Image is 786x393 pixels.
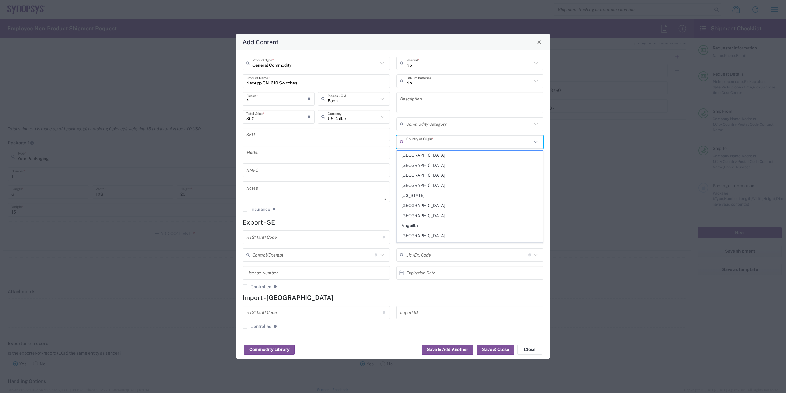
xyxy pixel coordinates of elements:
span: [GEOGRAPHIC_DATA] [397,201,543,210]
h4: Add Content [243,37,278,46]
span: [GEOGRAPHIC_DATA] [397,211,543,221]
button: Save & Close [477,345,514,355]
span: [GEOGRAPHIC_DATA] [397,151,543,160]
button: Close [517,345,542,355]
span: [US_STATE] [397,191,543,200]
span: [GEOGRAPHIC_DATA] [397,231,543,241]
button: Close [535,38,543,46]
span: [GEOGRAPHIC_DATA] [397,161,543,170]
label: Controlled [243,324,271,329]
button: Save & Add Another [422,345,473,355]
span: [GEOGRAPHIC_DATA] [397,181,543,190]
h4: Export - SE [243,218,543,226]
label: Insurance [243,207,270,212]
button: Commodity Library [244,345,295,355]
span: Anguilla [397,221,543,230]
label: Controlled [243,284,271,289]
span: [GEOGRAPHIC_DATA] [397,241,543,251]
h4: Import - [GEOGRAPHIC_DATA] [243,294,543,301]
span: [GEOGRAPHIC_DATA] [397,171,543,180]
